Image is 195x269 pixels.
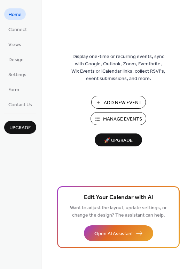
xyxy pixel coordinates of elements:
[91,112,146,125] button: Manage Events
[8,26,27,34] span: Connect
[8,101,32,109] span: Contact Us
[9,124,31,132] span: Upgrade
[8,11,22,19] span: Home
[4,53,28,65] a: Design
[84,193,153,203] span: Edit Your Calendar with AI
[95,133,142,146] button: 🚀 Upgrade
[4,121,36,134] button: Upgrade
[4,83,23,95] a: Form
[70,203,167,220] span: Want to adjust the layout, update settings, or change the design? The assistant can help.
[94,230,133,238] span: Open AI Assistant
[8,41,21,49] span: Views
[91,96,146,109] button: Add New Event
[8,71,26,79] span: Settings
[4,23,31,35] a: Connect
[103,116,142,123] span: Manage Events
[71,53,165,82] span: Display one-time or recurring events, sync with Google, Outlook, Zoom, Eventbrite, Wix Events or ...
[84,225,153,241] button: Open AI Assistant
[4,38,25,50] a: Views
[99,136,138,145] span: 🚀 Upgrade
[8,86,19,94] span: Form
[4,8,26,20] a: Home
[4,68,31,80] a: Settings
[104,99,142,107] span: Add New Event
[4,99,36,110] a: Contact Us
[8,56,24,64] span: Design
